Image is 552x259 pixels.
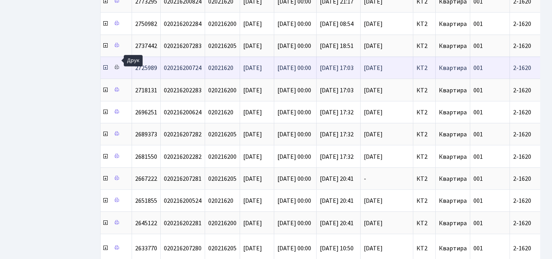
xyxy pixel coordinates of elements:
span: КТ2 [416,131,432,138]
span: 020216205 [208,42,237,50]
span: [DATE] 00:00 [277,175,311,183]
span: 001 [473,20,483,28]
span: [DATE] [243,20,262,28]
div: Друк [124,55,143,66]
span: 001 [473,64,483,72]
span: [DATE] [243,244,262,253]
span: Квартира [439,64,467,72]
span: Квартира [439,197,467,205]
span: 020216200 [208,219,237,228]
span: 02021620 [208,108,233,117]
span: 020216207280 [164,244,202,253]
span: [DATE] 17:03 [320,86,354,95]
span: 020216200 [208,152,237,161]
span: - [364,176,410,182]
span: Квартира [439,175,467,183]
span: [DATE] [364,65,410,71]
span: КТ2 [416,65,432,71]
span: [DATE] 00:00 [277,130,311,139]
span: 2651855 [135,197,157,205]
span: Квартира [439,86,467,95]
span: [DATE] [364,245,410,252]
span: [DATE] 00:00 [277,64,311,72]
span: [DATE] 00:00 [277,197,311,205]
span: [DATE] [243,130,262,139]
span: 2750982 [135,20,157,28]
span: 2696251 [135,108,157,117]
span: 020216200624 [164,108,202,117]
span: [DATE] 00:00 [277,152,311,161]
span: 020216207281 [164,175,202,183]
span: [DATE] [243,64,262,72]
span: 2689373 [135,130,157,139]
span: 020216202284 [164,20,202,28]
span: 001 [473,152,483,161]
span: КТ2 [416,43,432,49]
span: [DATE] 10:50 [320,244,354,253]
span: 020216205 [208,244,237,253]
span: 001 [473,175,483,183]
span: 2681550 [135,152,157,161]
span: [DATE] [243,42,262,50]
span: 020216200724 [164,64,202,72]
span: [DATE] 00:00 [277,42,311,50]
span: [DATE] 20:41 [320,197,354,205]
span: Квартира [439,244,467,253]
span: [DATE] [364,87,410,94]
span: КТ2 [416,109,432,116]
span: [DATE] 00:00 [277,219,311,228]
span: 2633770 [135,244,157,253]
span: [DATE] [364,220,410,226]
span: 020216205 [208,130,237,139]
span: [DATE] 00:00 [277,20,311,28]
span: КТ2 [416,154,432,160]
span: [DATE] 00:00 [277,244,311,253]
span: 001 [473,42,483,50]
span: 020216205 [208,175,237,183]
span: [DATE] [243,175,262,183]
span: [DATE] 00:00 [277,108,311,117]
span: Квартира [439,130,467,139]
span: 020216200524 [164,197,202,205]
span: 001 [473,219,483,228]
span: 001 [473,244,483,253]
span: [DATE] [243,108,262,117]
span: [DATE] 00:00 [277,86,311,95]
span: КТ2 [416,198,432,204]
span: КТ2 [416,245,432,252]
span: [DATE] 17:03 [320,64,354,72]
span: 2645122 [135,219,157,228]
span: КТ2 [416,87,432,94]
span: [DATE] 18:51 [320,42,354,50]
span: [DATE] [243,197,262,205]
span: [DATE] 17:32 [320,108,354,117]
span: [DATE] 17:32 [320,130,354,139]
span: 001 [473,130,483,139]
span: 001 [473,86,483,95]
span: 2725989 [135,64,157,72]
span: Квартира [439,152,467,161]
span: [DATE] 08:54 [320,20,354,28]
span: [DATE] [243,219,262,228]
span: Квартира [439,219,467,228]
span: 020216207282 [164,130,202,139]
span: [DATE] [364,198,410,204]
span: [DATE] 20:41 [320,175,354,183]
span: 001 [473,197,483,205]
span: [DATE] [243,152,262,161]
span: Квартира [439,20,467,28]
span: 2718131 [135,86,157,95]
span: Квартира [439,108,467,117]
span: КТ2 [416,220,432,226]
span: 020216202282 [164,152,202,161]
span: 02021620 [208,197,233,205]
span: [DATE] [364,21,410,27]
span: [DATE] 17:32 [320,152,354,161]
span: [DATE] 20:41 [320,219,354,228]
span: 02021620 [208,64,233,72]
span: 020216202283 [164,86,202,95]
span: 020216200 [208,86,237,95]
span: 001 [473,108,483,117]
span: 2737442 [135,42,157,50]
span: 020216207283 [164,42,202,50]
